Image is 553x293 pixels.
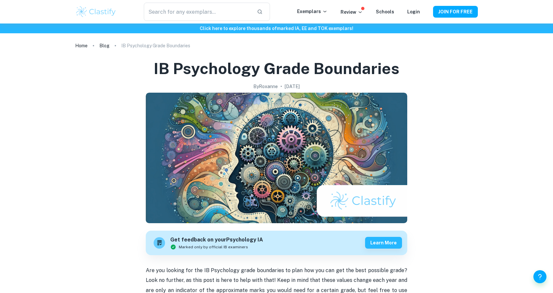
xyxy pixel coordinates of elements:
[75,5,117,18] img: Clastify logo
[1,25,552,32] h6: Click here to explore thousands of marked IA, EE and TOK exemplars !
[533,270,546,283] button: Help and Feedback
[146,93,407,223] img: IB Psychology Grade Boundaries cover image
[179,244,248,250] span: Marked only by official IB examiners
[280,83,282,90] p: •
[99,41,109,50] a: Blog
[75,41,88,50] a: Home
[154,58,399,79] h1: IB Psychology Grade Boundaries
[376,9,394,14] a: Schools
[407,9,420,14] a: Login
[253,83,278,90] h2: By Roxanne
[297,8,327,15] p: Exemplars
[146,231,407,255] a: Get feedback on yourPsychology IAMarked only by official IB examinersLearn more
[365,237,402,249] button: Learn more
[121,42,190,49] p: IB Psychology Grade Boundaries
[144,3,252,21] input: Search for any exemplars...
[433,6,478,18] button: JOIN FOR FREE
[285,83,300,90] h2: [DATE]
[170,236,263,244] h6: Get feedback on your Psychology IA
[341,8,363,16] p: Review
